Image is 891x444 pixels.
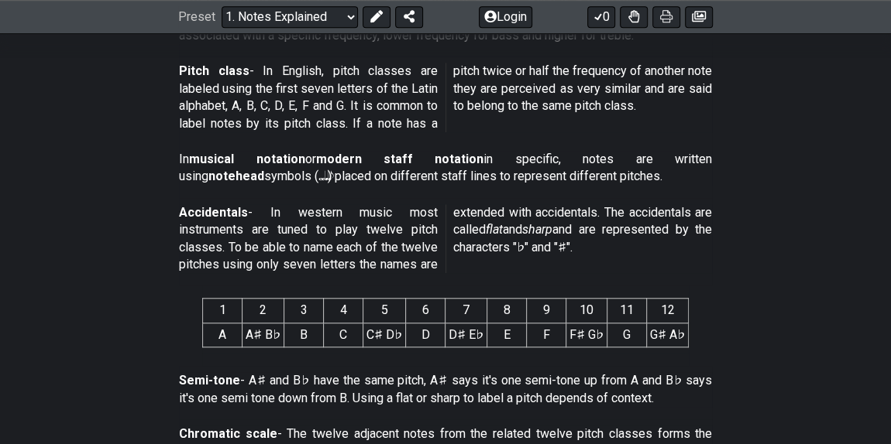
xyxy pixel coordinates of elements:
[587,6,615,28] button: 0
[284,299,324,323] th: 3
[243,323,284,347] td: A♯ B♭
[189,152,304,166] strong: musical notation
[527,299,566,323] th: 9
[487,299,527,323] th: 8
[363,6,390,28] button: Edit Preset
[179,63,249,78] strong: Pitch class
[607,323,647,347] td: G
[566,323,607,347] td: F♯ G♭
[203,299,243,323] th: 1
[243,299,284,323] th: 2
[406,299,445,323] th: 6
[179,204,712,274] p: - In western music most instruments are tuned to play twelve pitch classes. To be able to name ea...
[284,323,324,347] td: B
[179,372,712,407] p: - A♯ and B♭ have the same pitch, A♯ says it's one semi-tone up from A and B♭ says it's one semi t...
[324,323,363,347] td: C
[179,151,712,186] p: In or in specific, notes are written using symbols (𝅝 𝅗𝅥 𝅘𝅥 𝅘𝅥𝅮) placed on different staff lines to r...
[607,299,647,323] th: 11
[179,426,277,441] strong: Chromatic scale
[179,205,248,220] strong: Accidentals
[445,299,487,323] th: 7
[647,299,689,323] th: 12
[179,63,712,132] p: - In English, pitch classes are labeled using the first seven letters of the Latin alphabet, A, B...
[685,6,713,28] button: Create image
[527,323,566,347] td: F
[324,299,363,323] th: 4
[208,169,264,183] strong: notehead
[203,323,243,347] td: A
[486,222,503,237] em: flat
[566,299,607,323] th: 10
[179,373,240,388] strong: Semi-tone
[620,6,648,28] button: Toggle Dexterity for all fretkits
[647,323,689,347] td: G♯ A♭
[363,299,406,323] th: 5
[487,323,527,347] td: E
[445,323,487,347] td: D♯ E♭
[315,152,483,166] strong: modern staff notation
[395,6,423,28] button: Share Preset
[363,323,406,347] td: C♯ D♭
[652,6,680,28] button: Print
[222,6,358,28] select: Preset
[522,222,552,237] em: sharp
[406,323,445,347] td: D
[479,6,532,28] button: Login
[178,10,215,25] span: Preset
